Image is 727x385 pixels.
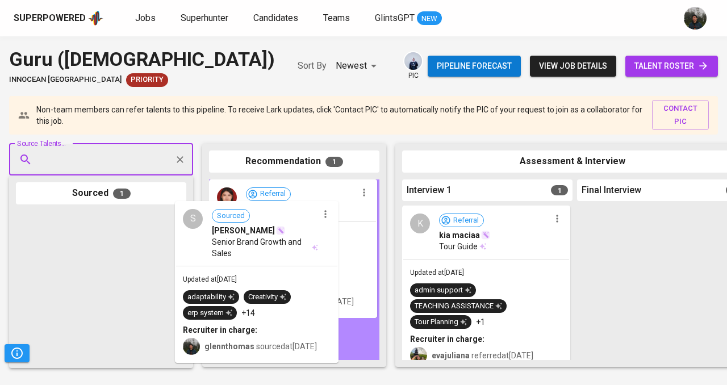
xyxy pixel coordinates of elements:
a: Superhunter [181,11,231,26]
span: 1 [325,157,343,167]
div: Superpowered [14,12,86,25]
span: Final Interview [582,184,641,197]
button: Pipeline forecast [428,56,521,77]
img: annisa@glints.com [404,52,422,70]
a: Teams [323,11,352,26]
span: contact pic [658,102,703,128]
span: Teams [323,12,350,23]
p: Newest [336,59,367,73]
span: 1 [113,189,131,199]
div: Newest [336,56,381,77]
span: talent roster [634,59,709,73]
button: contact pic [652,100,709,131]
a: GlintsGPT NEW [375,11,442,26]
div: pic [403,51,423,81]
div: Sourced [16,182,186,204]
a: Jobs [135,11,158,26]
div: Client Priority, Very Responsive [126,73,168,87]
div: Recommendation [209,150,379,173]
span: view job details [539,59,607,73]
span: Candidates [253,12,298,23]
button: Clear [172,152,188,168]
span: Interview 1 [407,184,452,197]
a: talent roster [625,56,718,77]
span: GlintsGPT [375,12,415,23]
button: Open [187,158,189,161]
p: Non-team members can refer talents to this pipeline. To receive Lark updates, click 'Contact PIC'... [36,104,643,127]
span: Superhunter [181,12,228,23]
a: Candidates [253,11,300,26]
span: Pipeline forecast [437,59,512,73]
span: Priority [126,74,168,85]
span: Jobs [135,12,156,23]
img: glenn@glints.com [684,7,707,30]
div: Guru ([DEMOGRAPHIC_DATA]) [9,45,275,73]
button: Pipeline Triggers [5,344,30,362]
a: Superpoweredapp logo [14,10,103,27]
button: view job details [530,56,616,77]
img: app logo [88,10,103,27]
span: 1 [551,185,568,195]
p: Sort By [298,59,327,73]
span: NEW [417,13,442,24]
span: Innocean [GEOGRAPHIC_DATA] [9,74,122,85]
